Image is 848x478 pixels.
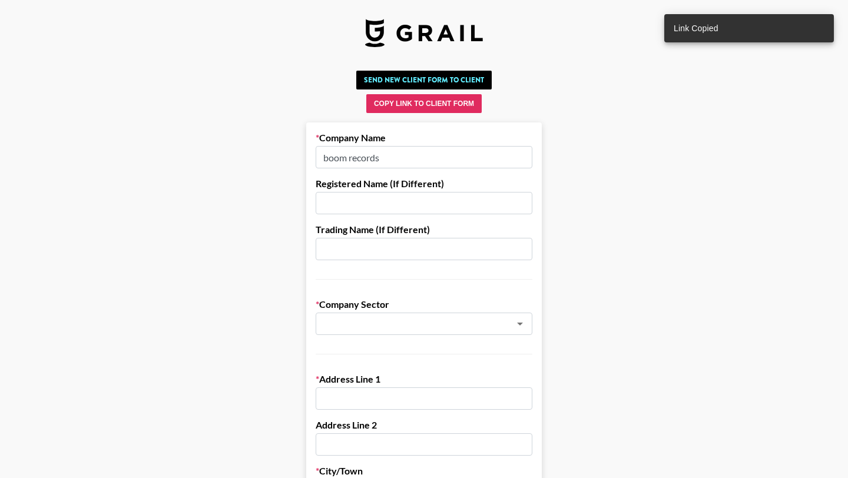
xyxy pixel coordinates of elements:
button: Copy Link to Client Form [366,94,482,113]
label: Address Line 1 [316,373,532,385]
button: Send New Client Form to Client [356,71,492,89]
label: Address Line 2 [316,419,532,431]
label: Trading Name (If Different) [316,224,532,235]
div: Link Copied [674,18,718,39]
label: Company Name [316,132,532,144]
label: Company Sector [316,298,532,310]
label: Registered Name (If Different) [316,178,532,190]
img: Grail Talent Logo [365,19,483,47]
button: Open [512,316,528,332]
label: City/Town [316,465,532,477]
